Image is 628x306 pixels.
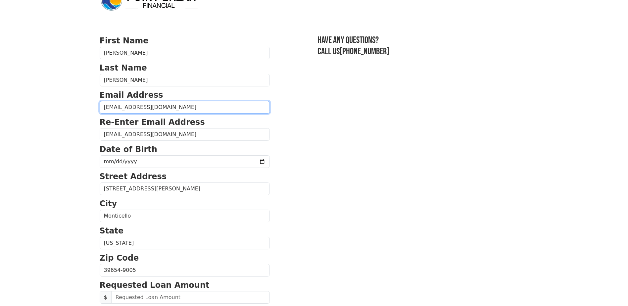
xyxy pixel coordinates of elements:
[100,182,270,195] input: Street Address
[100,74,270,86] input: Last Name
[100,47,270,59] input: First Name
[317,46,529,57] h3: Call us
[111,291,270,304] input: Requested Loan Amount
[100,291,112,304] span: $
[100,145,157,154] strong: Date of Birth
[100,226,124,235] strong: State
[100,63,147,73] strong: Last Name
[100,280,210,290] strong: Requested Loan Amount
[317,35,529,46] h3: Have any questions?
[100,253,139,263] strong: Zip Code
[100,264,270,277] input: Zip Code
[100,172,167,181] strong: Street Address
[100,210,270,222] input: City
[100,90,163,100] strong: Email Address
[100,199,117,208] strong: City
[340,46,389,57] a: [PHONE_NUMBER]
[100,128,270,141] input: Re-Enter Email Address
[100,118,205,127] strong: Re-Enter Email Address
[100,36,149,45] strong: First Name
[100,101,270,114] input: Email Address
